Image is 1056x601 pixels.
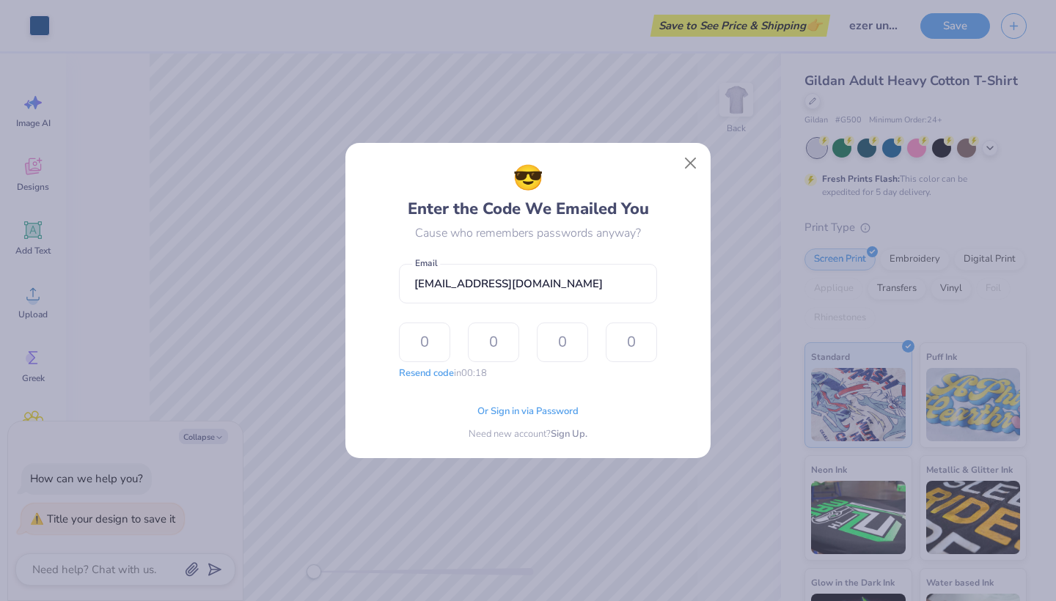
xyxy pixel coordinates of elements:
[399,366,454,381] button: Resend code
[513,160,543,197] span: 😎
[468,322,519,362] input: 0
[399,366,487,381] div: in 00:18
[477,405,579,419] span: Or Sign in via Password
[677,150,705,177] button: Close
[408,160,649,221] div: Enter the Code We Emailed You
[415,224,641,242] div: Cause who remembers passwords anyway?
[551,427,587,442] span: Sign Up.
[606,322,657,362] input: 0
[537,322,588,362] input: 0
[469,427,587,442] div: Need new account?
[399,322,450,362] input: 0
